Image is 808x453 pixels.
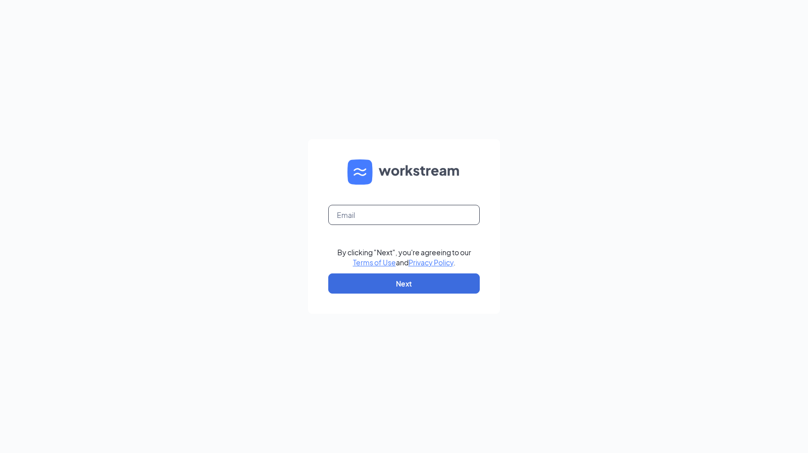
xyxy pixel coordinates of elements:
[328,273,480,294] button: Next
[409,258,453,267] a: Privacy Policy
[337,247,471,267] div: By clicking "Next", you're agreeing to our and .
[347,159,461,185] img: WS logo and Workstream text
[353,258,396,267] a: Terms of Use
[328,205,480,225] input: Email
